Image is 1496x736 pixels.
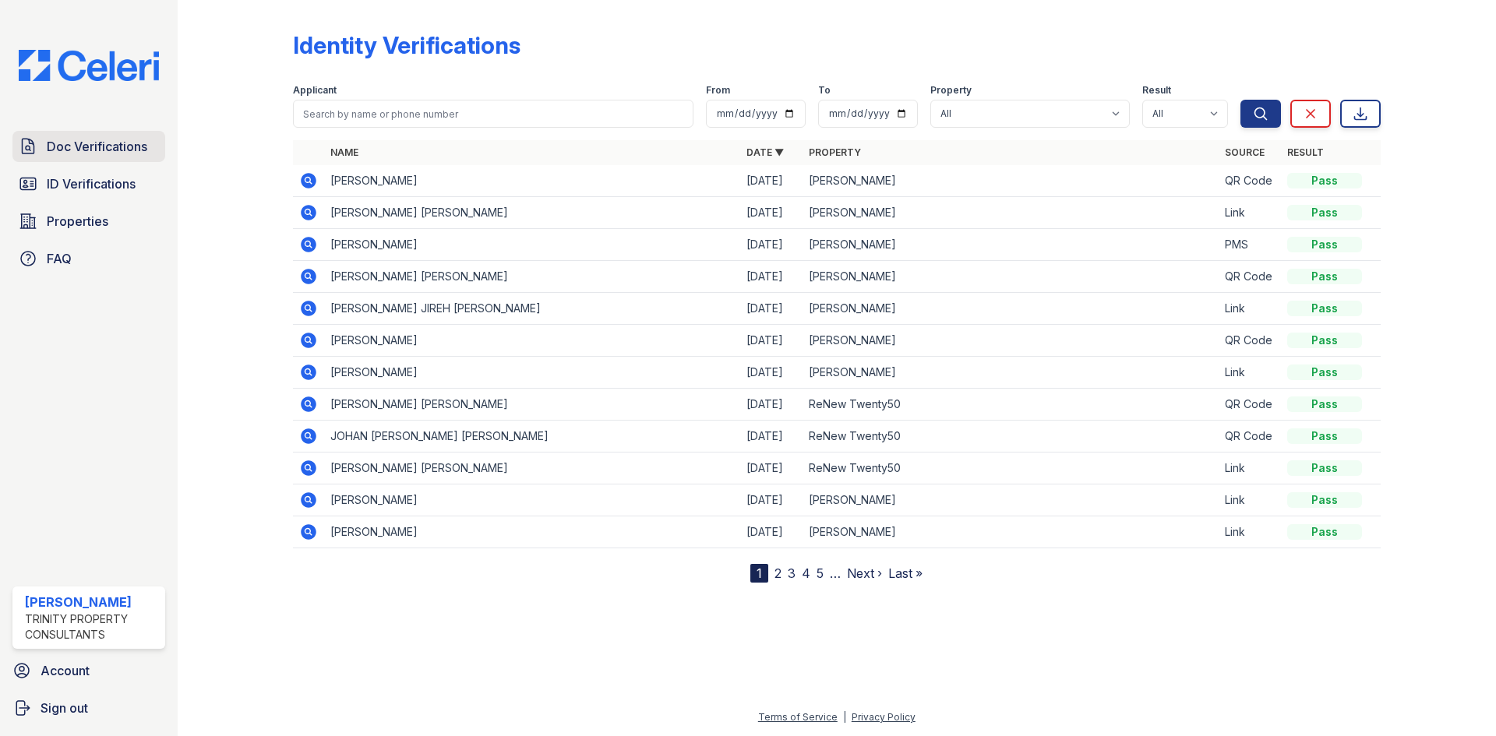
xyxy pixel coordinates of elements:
label: From [706,84,730,97]
a: Last » [888,565,923,581]
a: 3 [788,565,796,581]
div: | [843,711,846,723]
a: 2 [774,565,782,581]
td: [DATE] [740,421,803,453]
a: FAQ [12,243,165,274]
td: QR Code [1219,325,1281,357]
td: [PERSON_NAME] [803,261,1219,293]
div: Trinity Property Consultants [25,611,159,643]
a: Doc Verifications [12,131,165,162]
td: [PERSON_NAME] [324,516,740,548]
div: Pass [1287,364,1362,380]
input: Search by name or phone number [293,100,693,128]
td: Link [1219,453,1281,484]
td: [PERSON_NAME] [803,484,1219,516]
td: [DATE] [740,261,803,293]
td: [DATE] [740,165,803,197]
td: QR Code [1219,261,1281,293]
td: Link [1219,357,1281,389]
span: FAQ [47,249,72,268]
td: [DATE] [740,293,803,325]
a: Result [1287,146,1324,158]
td: [DATE] [740,197,803,229]
a: Next › [847,565,882,581]
div: 1 [750,564,768,583]
td: [PERSON_NAME] [324,325,740,357]
div: Pass [1287,428,1362,444]
label: Result [1142,84,1171,97]
td: QR Code [1219,389,1281,421]
td: JOHAN [PERSON_NAME] [PERSON_NAME] [324,421,740,453]
td: [PERSON_NAME] [803,516,1219,548]
td: Link [1219,484,1281,516]
span: Doc Verifications [47,137,147,156]
a: Source [1225,146,1265,158]
div: Identity Verifications [293,31,520,59]
td: ReNew Twenty50 [803,453,1219,484]
a: 4 [802,565,810,581]
td: [PERSON_NAME] [803,325,1219,357]
div: Pass [1287,269,1362,284]
td: [PERSON_NAME] [324,229,740,261]
td: [PERSON_NAME] [324,165,740,197]
div: Pass [1287,333,1362,348]
label: Applicant [293,84,337,97]
label: To [818,84,831,97]
td: QR Code [1219,165,1281,197]
td: Link [1219,293,1281,325]
td: [DATE] [740,484,803,516]
div: Pass [1287,492,1362,508]
a: Property [809,146,861,158]
div: Pass [1287,205,1362,220]
td: [PERSON_NAME] [324,357,740,389]
td: [DATE] [740,229,803,261]
td: [PERSON_NAME] [803,229,1219,261]
a: 5 [817,565,824,581]
div: Pass [1287,460,1362,476]
td: [PERSON_NAME] JIREH [PERSON_NAME] [324,293,740,325]
div: Pass [1287,173,1362,188]
td: PMS [1219,229,1281,261]
td: [PERSON_NAME] [PERSON_NAME] [324,197,740,229]
a: Name [330,146,358,158]
td: [PERSON_NAME] [803,293,1219,325]
td: [PERSON_NAME] [803,357,1219,389]
td: [PERSON_NAME] [PERSON_NAME] [324,261,740,293]
img: CE_Logo_Blue-a8612792a0a2168367f1c8372b55b34899dd931a85d93a1a3d3e32e68fde9ad4.png [6,50,171,81]
td: Link [1219,197,1281,229]
a: Date ▼ [746,146,784,158]
div: Pass [1287,237,1362,252]
div: Pass [1287,301,1362,316]
td: [DATE] [740,389,803,421]
div: [PERSON_NAME] [25,593,159,611]
td: [PERSON_NAME] [PERSON_NAME] [324,389,740,421]
a: Privacy Policy [852,711,916,723]
a: Sign out [6,692,171,724]
span: ID Verifications [47,174,136,193]
td: [PERSON_NAME] [324,484,740,516]
a: ID Verifications [12,168,165,199]
div: Pass [1287,396,1362,412]
td: [PERSON_NAME] [803,165,1219,197]
td: [PERSON_NAME] [PERSON_NAME] [324,453,740,484]
span: … [830,564,841,583]
span: Account [41,661,90,680]
td: [DATE] [740,325,803,357]
td: QR Code [1219,421,1281,453]
span: Properties [47,212,108,231]
span: Sign out [41,699,88,717]
a: Terms of Service [758,711,838,723]
td: ReNew Twenty50 [803,421,1219,453]
td: ReNew Twenty50 [803,389,1219,421]
a: Properties [12,206,165,237]
td: [DATE] [740,453,803,484]
td: [DATE] [740,516,803,548]
label: Property [930,84,972,97]
a: Account [6,655,171,686]
div: Pass [1287,524,1362,540]
td: [DATE] [740,357,803,389]
td: Link [1219,516,1281,548]
td: [PERSON_NAME] [803,197,1219,229]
